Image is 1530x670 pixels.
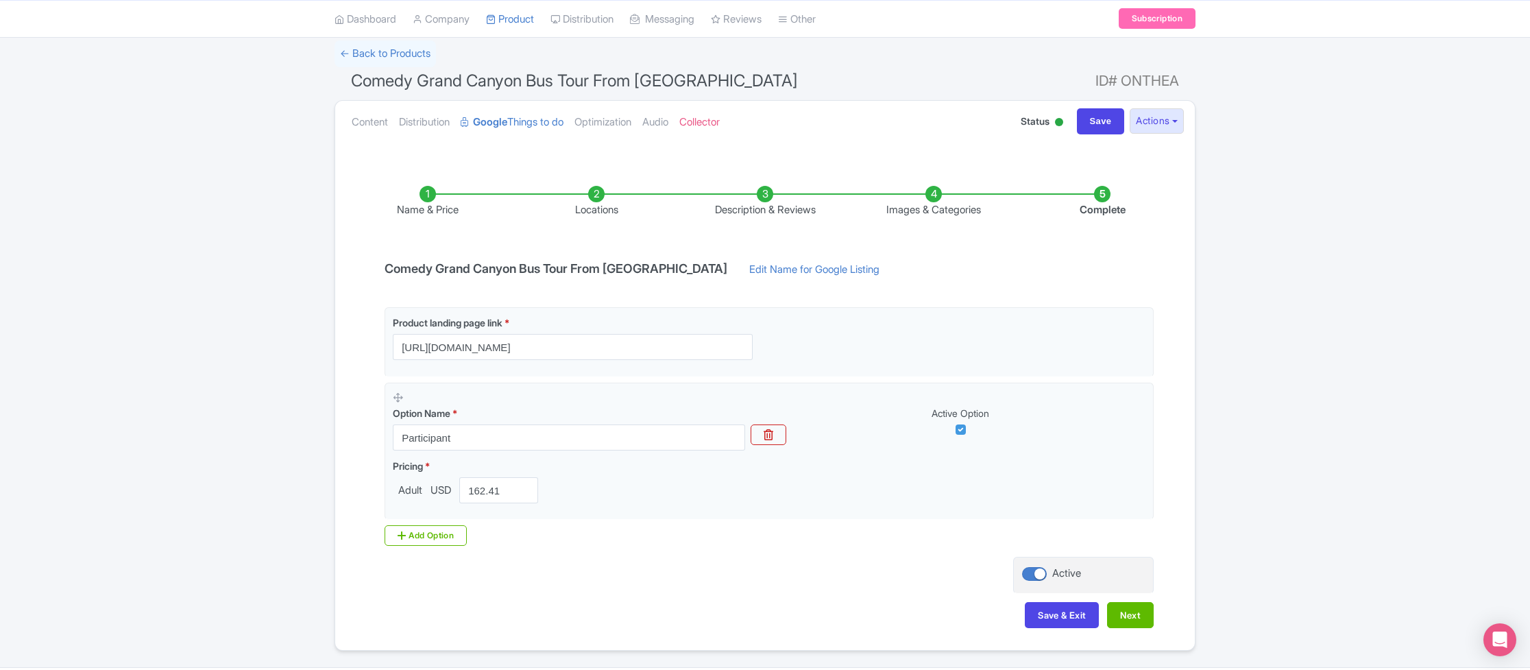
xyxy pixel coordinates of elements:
[642,101,668,144] a: Audio
[473,115,507,130] strong: Google
[849,186,1018,218] li: Images & Categories
[393,407,450,419] span: Option Name
[1077,108,1125,134] input: Save
[1095,67,1179,95] span: ID# ONTHEA
[385,525,467,546] div: Add Option
[932,407,989,419] span: Active Option
[393,460,423,472] span: Pricing
[681,186,849,218] li: Description & Reviews
[679,101,720,144] a: Collector
[1483,623,1516,656] div: Open Intercom Messenger
[1018,186,1187,218] li: Complete
[461,101,563,144] a: GoogleThings to do
[1025,602,1099,628] button: Save & Exit
[459,477,538,503] input: 0.00
[335,40,436,67] a: ← Back to Products
[1119,8,1195,29] a: Subscription
[376,262,736,276] h4: Comedy Grand Canyon Bus Tour From [GEOGRAPHIC_DATA]
[343,186,512,218] li: Name & Price
[351,71,798,91] span: Comedy Grand Canyon Bus Tour From [GEOGRAPHIC_DATA]
[736,262,893,284] a: Edit Name for Google Listing
[393,483,428,499] span: Adult
[393,424,745,451] input: Option Name
[1130,108,1184,134] button: Actions
[393,317,502,328] span: Product landing page link
[1107,602,1154,628] button: Next
[393,334,753,360] input: Product landing page link
[352,101,388,144] a: Content
[1021,114,1049,128] span: Status
[512,186,681,218] li: Locations
[1052,112,1066,134] div: Active
[428,483,454,499] span: USD
[399,101,450,144] a: Distribution
[574,101,631,144] a: Optimization
[1052,566,1081,582] div: Active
